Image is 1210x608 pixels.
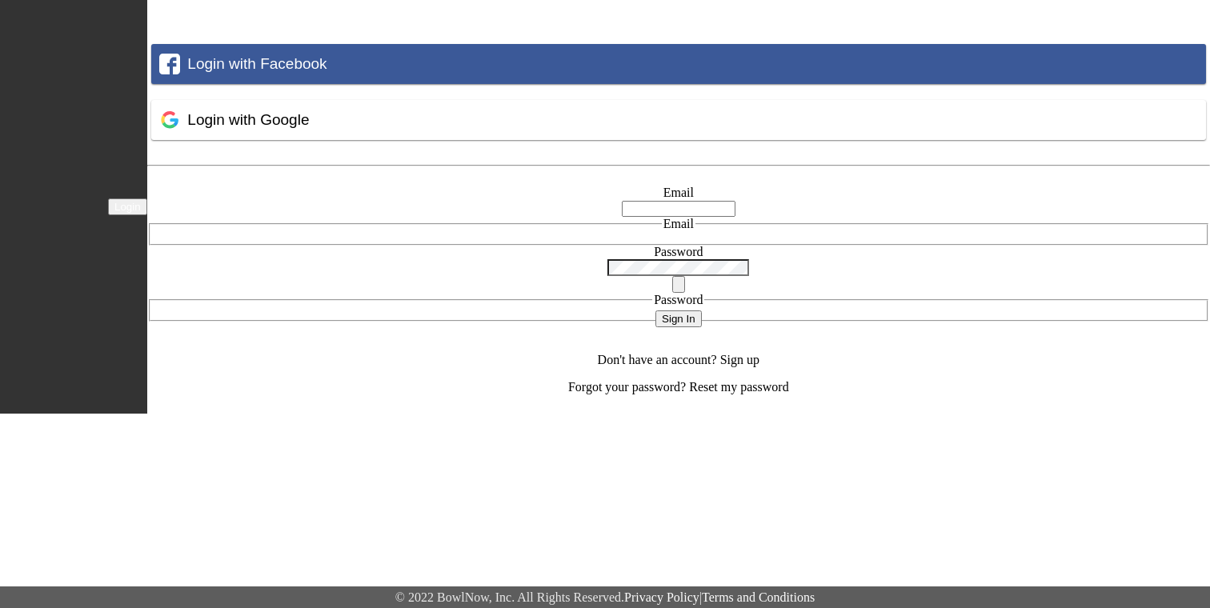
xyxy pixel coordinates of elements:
label: Email [663,186,694,199]
a: Sign up [720,353,759,366]
a: Reset my password [689,380,788,394]
a: Privacy Policy [624,590,699,604]
span: © 2022 BowlNow, Inc. All Rights Reserved. [395,590,624,604]
button: toggle password visibility [672,276,685,293]
button: Login with Facebook [151,44,1206,84]
label: Password [654,245,703,258]
span: Login with Google [187,111,309,128]
img: logo [8,198,96,214]
button: Sign In [655,310,702,327]
span: Login with Facebook [187,55,327,72]
p: Don't have an account? [147,353,1210,367]
button: Login with Google [151,100,1206,140]
span: Password [654,293,703,306]
button: Login [108,198,147,215]
span: Email [663,217,694,230]
p: Forgot your password? [147,380,1210,394]
a: Terms and Conditions [702,590,815,604]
